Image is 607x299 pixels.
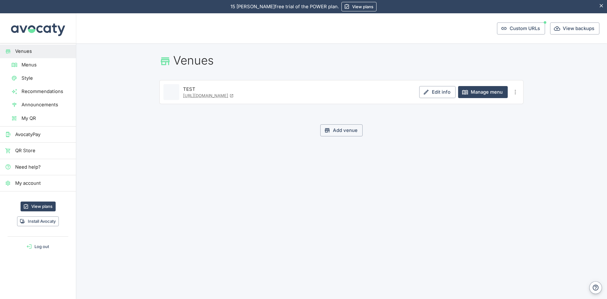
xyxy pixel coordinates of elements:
[21,88,71,95] span: Recommendations
[9,13,66,43] img: Avocaty
[15,48,71,55] span: Venues
[341,2,377,11] a: View plans
[163,84,179,100] a: Edit venue
[183,86,234,93] p: TEST
[458,86,508,98] a: Manage menu
[320,124,363,136] button: Add venue
[230,4,275,9] span: 15 [PERSON_NAME]
[17,216,59,226] button: Install Avocaty
[419,86,456,98] a: Edit info
[550,22,599,34] button: View backups
[21,61,71,68] span: Menus
[21,75,71,82] span: Style
[15,147,71,154] span: QR Store
[15,164,71,171] span: Need help?
[159,53,524,67] h1: Venues
[15,131,71,138] span: AvocatyPay
[497,22,545,34] button: Custom URLs
[15,180,71,187] span: My account
[596,0,607,11] button: Hide notice
[183,93,234,98] a: [URL][DOMAIN_NAME]
[510,87,520,97] button: Más opciones
[21,101,71,108] span: Announcements
[589,281,602,294] button: Help and contact
[230,3,339,10] p: free trial of the POWER plan.
[21,115,71,122] span: My QR
[3,242,73,252] button: Log out
[21,202,56,211] a: View plans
